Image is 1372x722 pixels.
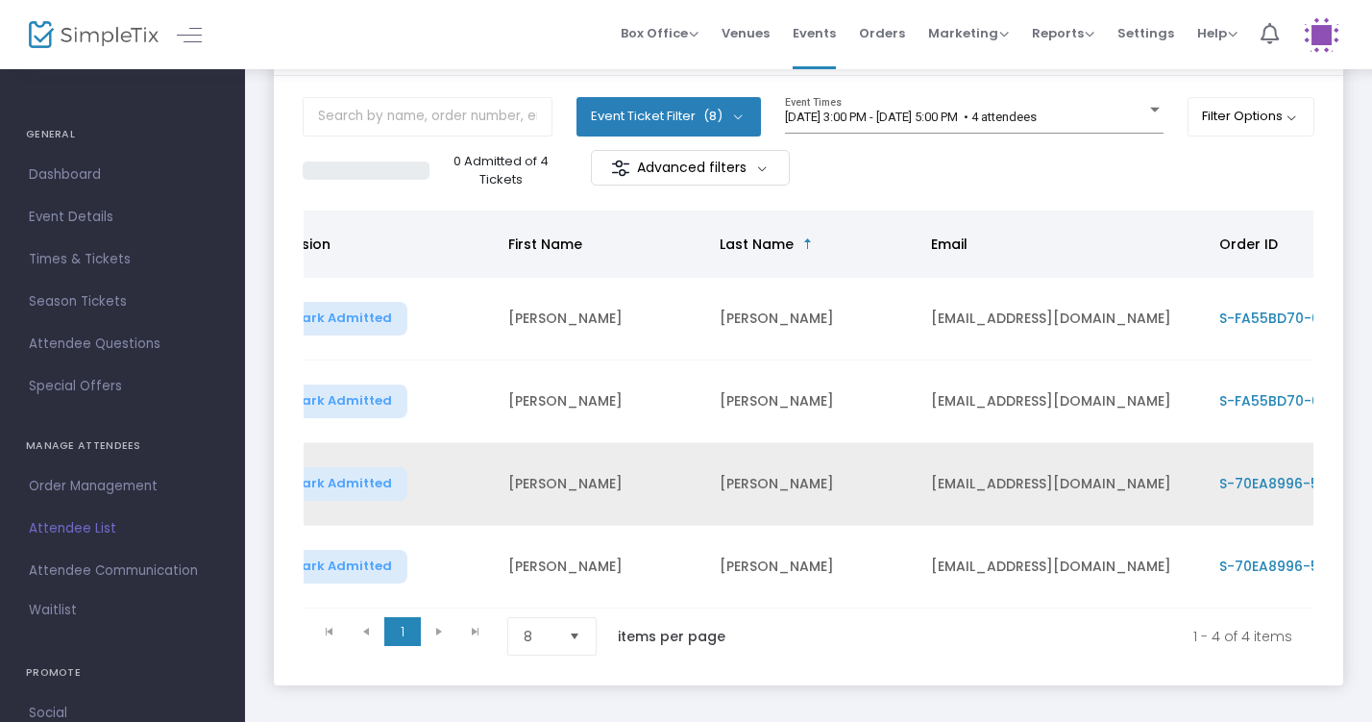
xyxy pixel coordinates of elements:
span: Order ID [1219,235,1278,254]
td: [EMAIL_ADDRESS][DOMAIN_NAME] [919,361,1208,443]
span: Attendee List [29,516,216,541]
p: 0 Admitted of 4 Tickets [437,152,565,189]
span: Marketing [928,24,1009,42]
span: Event Details [29,205,216,230]
td: [EMAIL_ADDRESS][DOMAIN_NAME] [919,443,1208,526]
h4: PROMOTE [26,654,219,692]
td: [EMAIL_ADDRESS][DOMAIN_NAME] [919,526,1208,609]
span: Mark Admitted [290,393,392,409]
span: Email [931,235,968,254]
span: S-FA55BD70-0 [1219,309,1320,328]
span: Mark Admitted [290,476,392,491]
h4: MANAGE ATTENDEES [26,427,219,465]
span: Venues [722,9,770,58]
m-button: Advanced filters [591,150,790,186]
td: [PERSON_NAME] [497,278,708,361]
span: S-FA55BD70-0 [1219,391,1320,411]
span: S-70EA8996-5 [1219,474,1319,493]
span: Orders [859,9,905,58]
button: Filter Options [1188,97,1315,136]
button: Mark Admitted [254,467,407,501]
td: [EMAIL_ADDRESS][DOMAIN_NAME] [919,278,1208,361]
span: First Name [508,235,582,254]
img: filter [611,159,630,178]
input: Search by name, order number, email, ip address [303,97,552,137]
span: Attendee Communication [29,559,216,584]
h4: GENERAL [26,115,219,154]
span: Order Management [29,474,216,499]
span: Season Tickets [29,289,216,314]
span: Times & Tickets [29,247,216,272]
span: Events [793,9,836,58]
span: Page 1 [384,617,421,646]
span: (8) [703,109,723,124]
span: Last Name [720,235,794,254]
td: [PERSON_NAME] [708,443,919,526]
span: Sortable [800,237,816,252]
td: [PERSON_NAME] [708,526,919,609]
td: [PERSON_NAME] [497,526,708,609]
span: Waitlist [29,601,77,620]
td: [PERSON_NAME] [708,278,919,361]
button: Mark Admitted [254,385,407,418]
span: Special Offers [29,374,216,399]
td: [PERSON_NAME] [497,361,708,443]
button: Mark Admitted [254,550,407,584]
label: items per page [618,627,725,646]
button: Select [561,618,588,655]
span: Box Office [621,24,698,42]
span: S-70EA8996-5 [1219,557,1319,576]
span: [DATE] 3:00 PM - [DATE] 5:00 PM • 4 attendees [785,110,1037,124]
button: Event Ticket Filter(8) [576,97,761,136]
span: Settings [1117,9,1174,58]
span: Mark Admitted [290,559,392,574]
span: Help [1197,24,1237,42]
button: Mark Admitted [254,302,407,336]
span: Mark Admitted [290,311,392,326]
span: Reports [1032,24,1094,42]
kendo-pager-info: 1 - 4 of 4 items [766,617,1292,656]
td: [PERSON_NAME] [497,443,708,526]
div: Data table [304,211,1313,609]
span: 8 [524,627,553,646]
span: Attendee Questions [29,332,216,357]
span: Dashboard [29,162,216,187]
td: [PERSON_NAME] [708,361,919,443]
